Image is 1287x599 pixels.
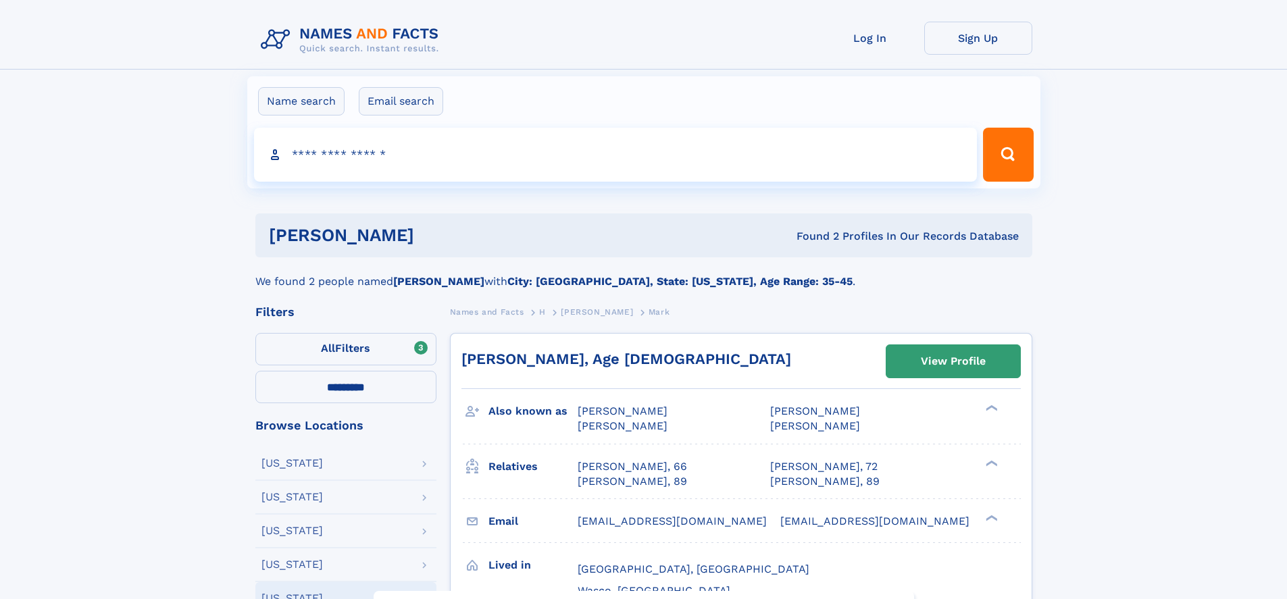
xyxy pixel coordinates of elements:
[255,306,436,318] div: Filters
[261,525,323,536] div: [US_STATE]
[261,559,323,570] div: [US_STATE]
[359,87,443,115] label: Email search
[921,346,986,377] div: View Profile
[269,227,605,244] h1: [PERSON_NAME]
[561,303,633,320] a: [PERSON_NAME]
[982,513,999,522] div: ❯
[255,333,436,365] label: Filters
[488,400,578,423] h3: Also known as
[605,229,1019,244] div: Found 2 Profiles In Our Records Database
[255,22,450,58] img: Logo Names and Facts
[578,405,667,417] span: [PERSON_NAME]
[649,307,670,317] span: Mark
[780,515,969,527] span: [EMAIL_ADDRESS][DOMAIN_NAME]
[770,474,880,489] a: [PERSON_NAME], 89
[924,22,1032,55] a: Sign Up
[886,345,1020,377] a: View Profile
[578,563,809,575] span: [GEOGRAPHIC_DATA], [GEOGRAPHIC_DATA]
[539,307,546,317] span: H
[539,303,546,320] a: H
[770,405,860,417] span: [PERSON_NAME]
[578,584,730,597] span: Wasco, [GEOGRAPHIC_DATA]
[488,554,578,577] h3: Lived in
[982,459,999,467] div: ❯
[321,342,335,355] span: All
[255,419,436,432] div: Browse Locations
[461,350,791,367] a: [PERSON_NAME], Age [DEMOGRAPHIC_DATA]
[258,87,345,115] label: Name search
[561,307,633,317] span: [PERSON_NAME]
[982,404,999,413] div: ❯
[578,515,767,527] span: [EMAIL_ADDRESS][DOMAIN_NAME]
[770,459,878,474] a: [PERSON_NAME], 72
[488,455,578,478] h3: Relatives
[450,303,524,320] a: Names and Facts
[816,22,924,55] a: Log In
[983,128,1033,182] button: Search Button
[393,275,484,288] b: [PERSON_NAME]
[578,474,687,489] a: [PERSON_NAME], 89
[261,458,323,469] div: [US_STATE]
[770,419,860,432] span: [PERSON_NAME]
[261,492,323,502] div: [US_STATE]
[507,275,853,288] b: City: [GEOGRAPHIC_DATA], State: [US_STATE], Age Range: 35-45
[255,257,1032,290] div: We found 2 people named with .
[254,128,978,182] input: search input
[578,419,667,432] span: [PERSON_NAME]
[488,510,578,533] h3: Email
[578,459,687,474] a: [PERSON_NAME], 66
